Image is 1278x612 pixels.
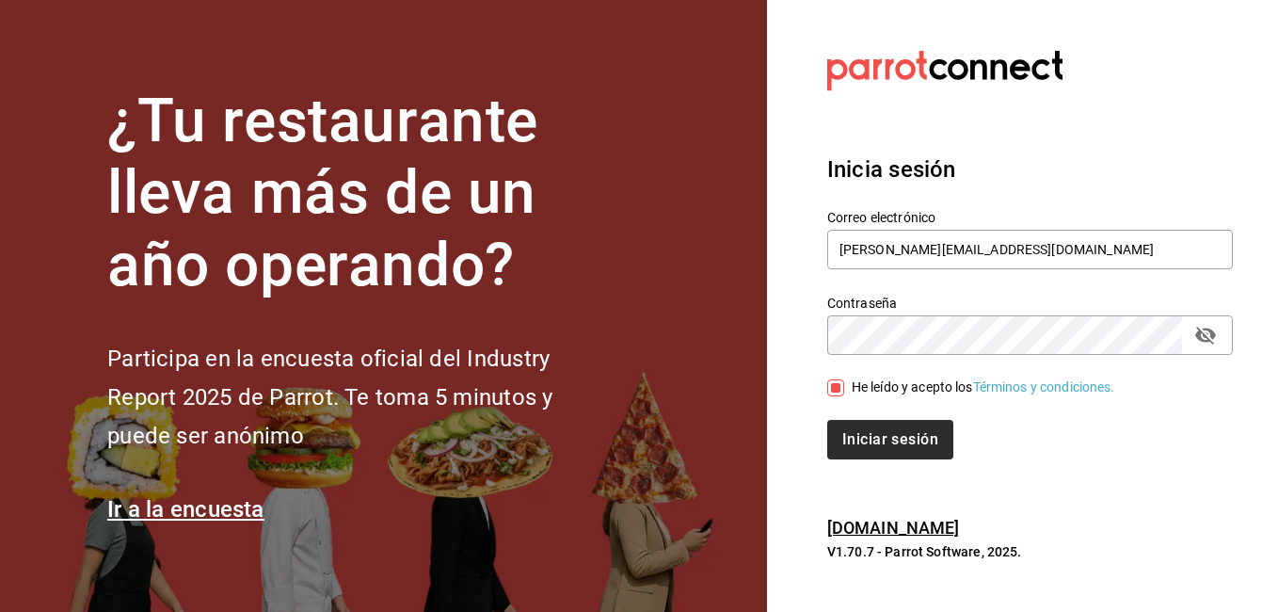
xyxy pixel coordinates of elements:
a: [DOMAIN_NAME] [827,518,960,538]
h1: ¿Tu restaurante lleva más de un año operando? [107,86,615,302]
button: Iniciar sesión [827,420,953,459]
label: Correo electrónico [827,210,1233,223]
p: V1.70.7 - Parrot Software, 2025. [827,542,1233,561]
input: Ingresa tu correo electrónico [827,230,1233,269]
button: passwordField [1190,319,1222,351]
h2: Participa en la encuesta oficial del Industry Report 2025 de Parrot. Te toma 5 minutos y puede se... [107,340,615,455]
div: He leído y acepto los [852,378,1115,397]
a: Ir a la encuesta [107,496,264,523]
h3: Inicia sesión [827,153,1233,186]
label: Contraseña [827,296,1233,309]
a: Términos y condiciones. [973,379,1115,395]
